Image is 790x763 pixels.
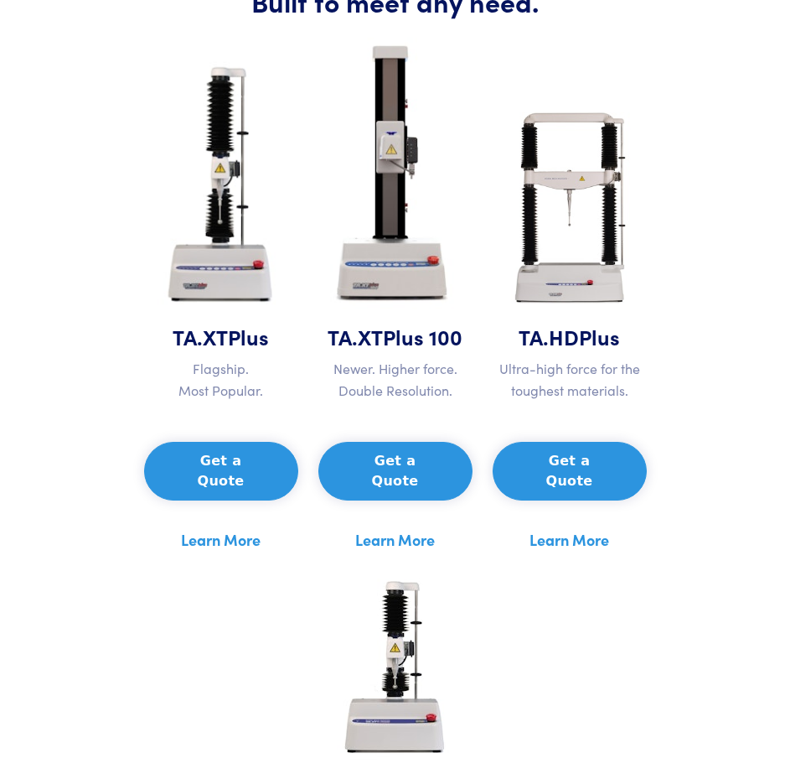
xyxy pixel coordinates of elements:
p: Newer. Higher force. Double Resolution. [318,358,472,401]
span: Plus [228,322,269,351]
a: Learn More [529,527,609,553]
button: Get a Quote [493,442,647,501]
span: Plus 100 [383,322,462,351]
a: Learn More [355,527,435,553]
img: ta-xt-100-analyzer.jpg [318,25,472,322]
img: ta-hd-analyzer.jpg [493,94,647,323]
button: Get a Quote [144,442,298,501]
p: Flagship. Most Popular. [144,358,298,401]
h5: TA.XT [318,322,472,351]
span: Plus [579,322,620,351]
img: ta-xt-plus-analyzer.jpg [144,54,298,323]
h5: TA.HD [493,322,647,351]
button: Get a Quote [318,442,472,501]
p: Ultra-high force for the toughest materials. [493,358,647,401]
h5: TA.XT [144,322,298,351]
a: Learn More [181,527,261,553]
